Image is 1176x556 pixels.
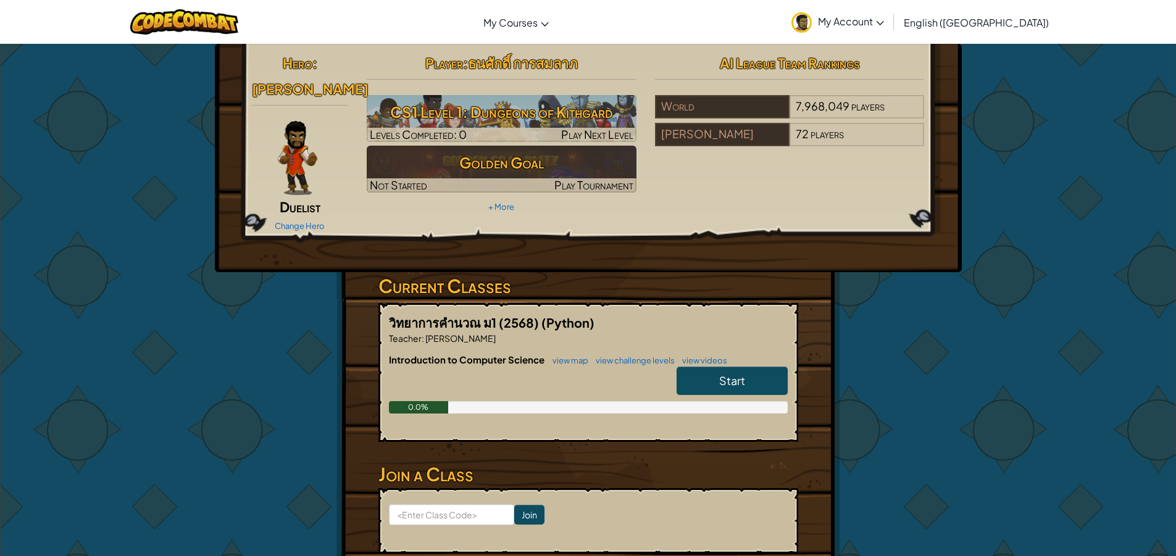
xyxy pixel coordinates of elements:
span: My Courses [483,16,538,29]
span: : [422,333,424,344]
span: 72 [796,127,809,141]
span: players [851,99,885,113]
span: players [811,127,844,141]
img: Golden Goal [367,146,636,193]
span: : [463,54,468,72]
img: CodeCombat logo [130,9,238,35]
span: My Account [818,15,884,28]
span: ธนศักดิ์ การสมลาภ [468,54,578,72]
span: 7,968,049 [796,99,849,113]
a: Golden GoalNot StartedPlay Tournament [367,146,636,193]
span: : [312,54,317,72]
h3: Current Classes [378,272,798,300]
a: + More [488,202,514,212]
a: view map [546,355,588,365]
span: English ([GEOGRAPHIC_DATA]) [904,16,1049,29]
input: <Enter Class Code> [389,504,514,525]
a: My Account [785,2,890,41]
span: [PERSON_NAME] [252,80,369,98]
span: Levels Completed: 0 [370,127,467,141]
span: Play Next Level [561,127,633,141]
span: Not Started [370,178,427,192]
span: Hero [283,54,312,72]
span: AI League Team Rankings [720,54,860,72]
img: duelist-pose.png [278,121,317,195]
span: [PERSON_NAME] [424,333,496,344]
a: English ([GEOGRAPHIC_DATA]) [898,6,1055,39]
span: Start [719,373,745,388]
h3: CS1 Level 1: Dungeons of Kithgard [367,98,636,126]
h3: Golden Goal [367,149,636,176]
img: avatar [791,12,812,33]
span: Introduction to Computer Science [389,354,546,365]
a: [PERSON_NAME]72players [655,135,925,149]
a: My Courses [477,6,555,39]
div: [PERSON_NAME] [655,123,790,146]
div: 0.0% [389,401,449,413]
span: (Python) [541,315,594,330]
input: Join [514,505,544,525]
a: view videos [676,355,727,365]
a: view challenge levels [590,355,675,365]
div: World [655,95,790,118]
span: Duelist [280,198,320,215]
img: CS1 Level 1: Dungeons of Kithgard [367,95,636,142]
h3: Join a Class [378,460,798,488]
span: Player [425,54,463,72]
a: World7,968,049players [655,107,925,121]
span: Play Tournament [554,178,633,192]
span: Teacher [389,333,422,344]
a: Change Hero [275,221,325,231]
a: Play Next Level [367,95,636,142]
span: วิทยาการคำนวณ ม1 (2568) [389,315,541,330]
